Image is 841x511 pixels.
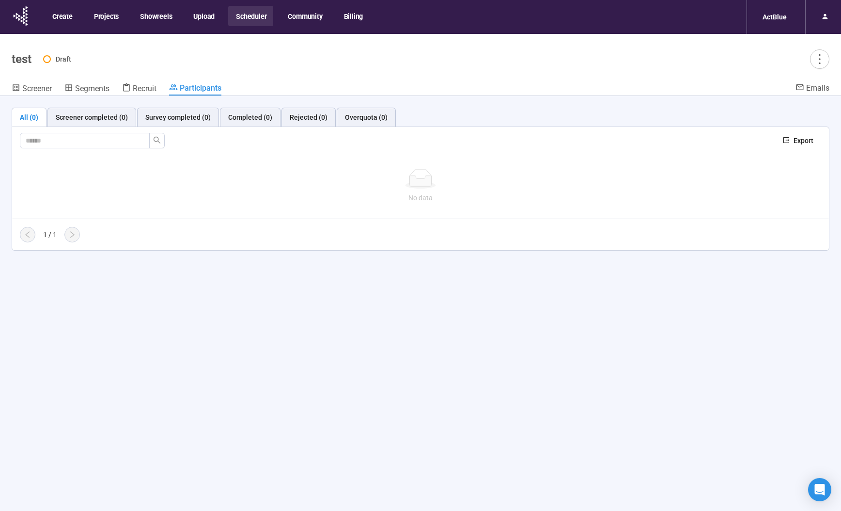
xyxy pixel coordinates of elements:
[68,231,76,239] span: right
[290,112,327,123] div: Rejected (0)
[64,227,80,242] button: right
[20,112,38,123] div: All (0)
[228,6,273,26] button: Scheduler
[75,84,109,93] span: Segments
[12,83,52,96] a: Screener
[783,137,790,144] span: export
[336,6,370,26] button: Billing
[345,112,388,123] div: Overquota (0)
[45,6,79,26] button: Create
[132,6,179,26] button: Showreels
[133,84,156,93] span: Recruit
[186,6,221,26] button: Upload
[795,83,829,95] a: Emails
[228,112,272,123] div: Completed (0)
[64,83,109,96] a: Segments
[169,83,221,96] a: Participants
[757,8,793,26] div: ActBlue
[153,136,161,144] span: search
[808,478,831,501] div: Open Intercom Messenger
[810,49,829,69] button: more
[86,6,125,26] button: Projects
[149,133,165,148] button: search
[56,55,71,63] span: Draft
[12,52,31,66] h1: test
[775,133,821,148] button: exportExport
[280,6,329,26] button: Community
[794,135,813,146] span: Export
[180,83,221,93] span: Participants
[20,227,35,242] button: left
[806,83,829,93] span: Emails
[24,192,817,203] div: No data
[22,84,52,93] span: Screener
[813,52,826,65] span: more
[145,112,211,123] div: Survey completed (0)
[24,231,31,239] span: left
[122,83,156,96] a: Recruit
[43,229,57,240] div: 1 / 1
[56,112,128,123] div: Screener completed (0)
